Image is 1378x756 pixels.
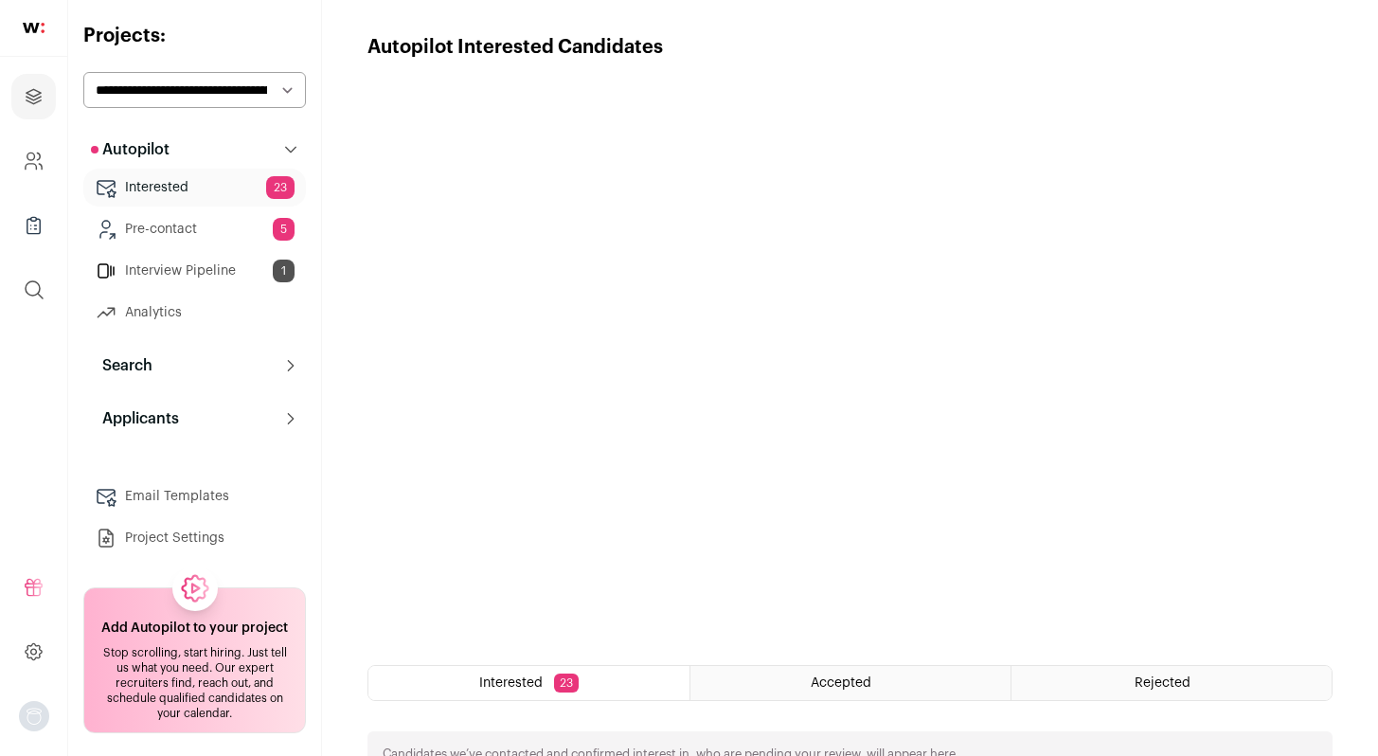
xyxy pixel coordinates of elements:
[83,519,306,557] a: Project Settings
[91,354,152,377] p: Search
[83,587,306,733] a: Add Autopilot to your project Stop scrolling, start hiring. Just tell us what you need. Our exper...
[83,252,306,290] a: Interview Pipeline1
[1011,666,1332,700] a: Rejected
[19,701,49,731] img: nopic.png
[101,619,288,638] h2: Add Autopilot to your project
[83,131,306,169] button: Autopilot
[83,347,306,385] button: Search
[19,701,49,731] button: Open dropdown
[554,674,579,693] span: 23
[91,407,179,430] p: Applicants
[23,23,45,33] img: wellfound-shorthand-0d5821cbd27db2630d0214b213865d53afaa358527fdda9d0ea32b1df1b89c2c.svg
[266,176,295,199] span: 23
[690,666,1011,700] a: Accepted
[83,477,306,515] a: Email Templates
[91,138,170,161] p: Autopilot
[273,260,295,282] span: 1
[11,203,56,248] a: Company Lists
[83,210,306,248] a: Pre-contact5
[11,138,56,184] a: Company and ATS Settings
[479,676,543,690] span: Interested
[96,645,294,721] div: Stop scrolling, start hiring. Just tell us what you need. Our expert recruiters find, reach out, ...
[83,169,306,207] a: Interested23
[273,218,295,241] span: 5
[11,74,56,119] a: Projects
[83,23,306,49] h2: Projects:
[83,400,306,438] button: Applicants
[367,61,1333,642] iframe: Autopilot Interested
[83,294,306,332] a: Analytics
[1135,676,1190,690] span: Rejected
[811,676,871,690] span: Accepted
[367,34,663,61] h1: Autopilot Interested Candidates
